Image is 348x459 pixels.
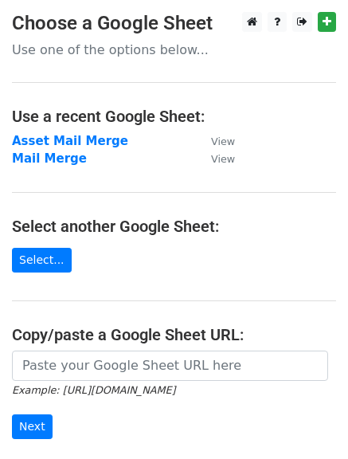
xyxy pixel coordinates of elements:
a: Asset Mail Merge [12,134,128,148]
h4: Select another Google Sheet: [12,217,336,236]
small: Example: [URL][DOMAIN_NAME] [12,384,175,396]
a: Mail Merge [12,151,87,166]
a: View [195,151,235,166]
p: Use one of the options below... [12,41,336,58]
a: Select... [12,248,72,273]
h3: Choose a Google Sheet [12,12,336,35]
a: View [195,134,235,148]
h4: Copy/paste a Google Sheet URL: [12,325,336,344]
small: View [211,153,235,165]
h4: Use a recent Google Sheet: [12,107,336,126]
input: Next [12,414,53,439]
input: Paste your Google Sheet URL here [12,351,328,381]
small: View [211,135,235,147]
